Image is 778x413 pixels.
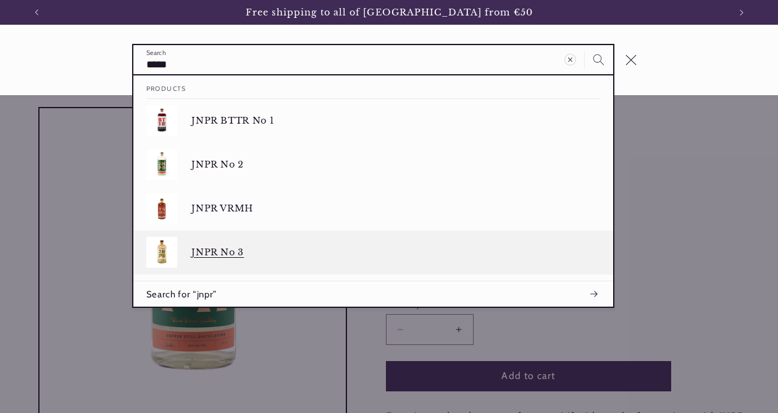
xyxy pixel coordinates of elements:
[585,45,613,74] button: Search
[146,75,600,98] h2: Products
[617,46,645,74] button: Close
[146,237,177,268] img: JNPR No 3
[191,115,600,126] p: JNPR BTTR No 1
[246,7,533,18] span: Free shipping to all of [GEOGRAPHIC_DATA] from €50
[146,193,177,224] img: JNPR VRMH
[191,159,600,170] p: JNPR No 2
[146,149,177,180] img: JNPR No 2
[133,231,613,275] a: JNPR No 3
[133,143,613,187] a: JNPR No 2
[556,45,584,74] button: Clear search term
[191,203,600,214] p: JNPR VRMH
[133,99,613,143] a: JNPR BTTR No 1
[133,187,613,231] a: JNPR VRMH
[146,105,177,136] img: JNPR BTTR No 1
[191,247,600,258] p: JNPR No 3
[146,288,217,300] span: Search for “jnpr”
